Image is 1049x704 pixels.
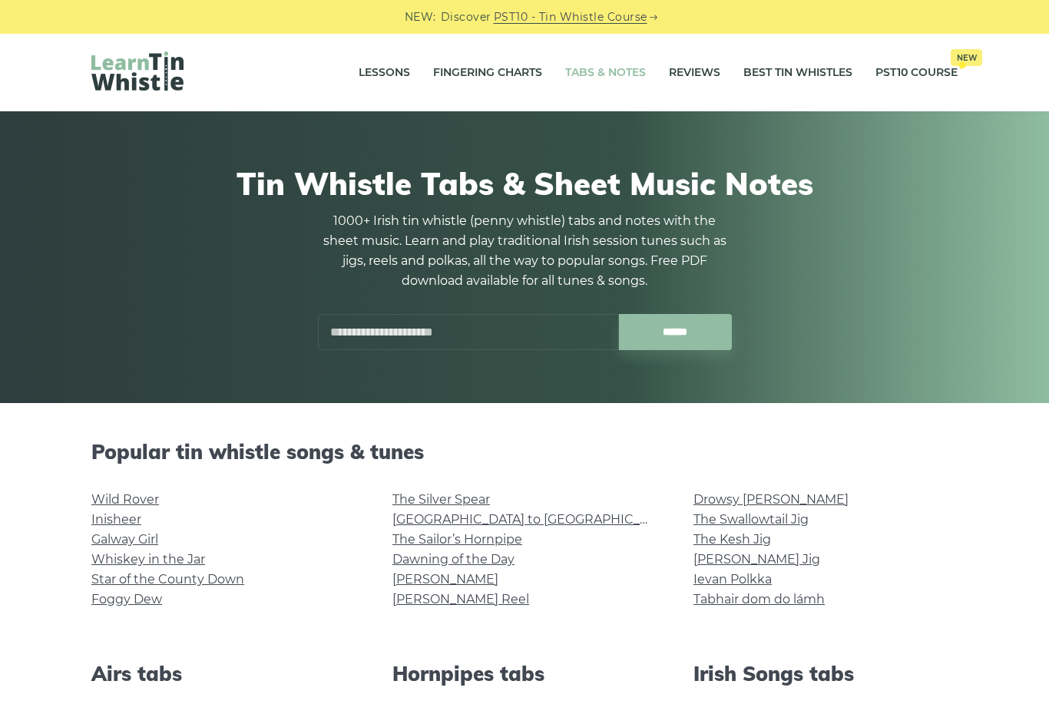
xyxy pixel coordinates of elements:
[91,165,958,202] h1: Tin Whistle Tabs & Sheet Music Notes
[91,592,162,606] a: Foggy Dew
[392,572,498,587] a: [PERSON_NAME]
[565,54,646,92] a: Tabs & Notes
[693,662,958,686] h2: Irish Songs tabs
[693,492,849,507] a: Drowsy [PERSON_NAME]
[392,492,490,507] a: The Silver Spear
[743,54,852,92] a: Best Tin Whistles
[91,492,159,507] a: Wild Rover
[669,54,720,92] a: Reviews
[91,532,158,547] a: Galway Girl
[693,592,825,606] a: Tabhair dom do lámh
[91,572,244,587] a: Star of the County Down
[392,512,676,527] a: [GEOGRAPHIC_DATA] to [GEOGRAPHIC_DATA]
[693,552,820,567] a: [PERSON_NAME] Jig
[951,49,982,66] span: New
[317,211,732,291] p: 1000+ Irish tin whistle (penny whistle) tabs and notes with the sheet music. Learn and play tradi...
[91,512,141,527] a: Inisheer
[359,54,410,92] a: Lessons
[91,51,184,91] img: LearnTinWhistle.com
[693,572,772,587] a: Ievan Polkka
[91,552,205,567] a: Whiskey in the Jar
[392,532,522,547] a: The Sailor’s Hornpipe
[91,440,958,464] h2: Popular tin whistle songs & tunes
[392,592,529,606] a: [PERSON_NAME] Reel
[91,662,356,686] h2: Airs tabs
[392,552,515,567] a: Dawning of the Day
[693,532,771,547] a: The Kesh Jig
[693,512,809,527] a: The Swallowtail Jig
[433,54,542,92] a: Fingering Charts
[875,54,958,92] a: PST10 CourseNew
[392,662,657,686] h2: Hornpipes tabs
